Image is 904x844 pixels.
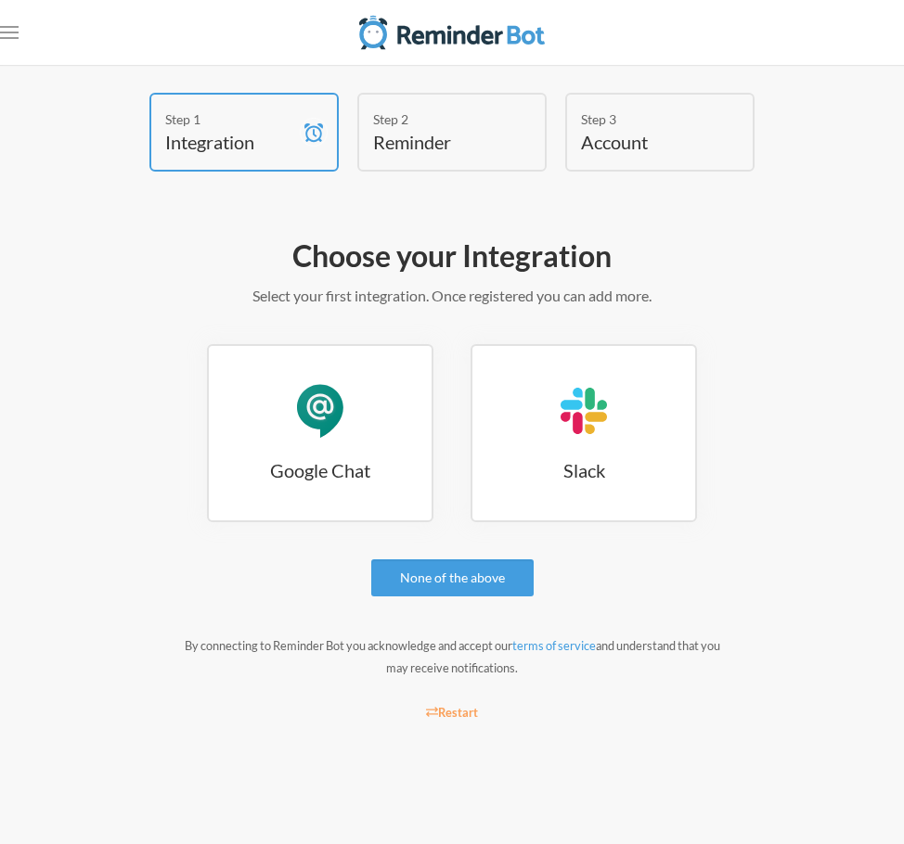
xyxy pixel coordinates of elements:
h3: Google Chat [209,457,432,483]
h3: Slack [472,457,695,483]
h4: Account [581,129,711,155]
small: Restart [426,705,478,720]
p: Select your first integration. Once registered you can add more. [56,285,848,307]
small: By connecting to Reminder Bot you acknowledge and accept our and understand that you may receive ... [185,638,720,675]
div: Step 2 [373,109,503,129]
div: Step 3 [581,109,711,129]
h2: Choose your Integration [56,237,848,275]
h4: Reminder [373,129,503,155]
img: Reminder Bot [359,14,545,51]
h4: Integration [165,129,295,155]
a: terms of service [512,638,596,653]
div: Step 1 [165,109,295,129]
a: None of the above [371,559,534,596]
